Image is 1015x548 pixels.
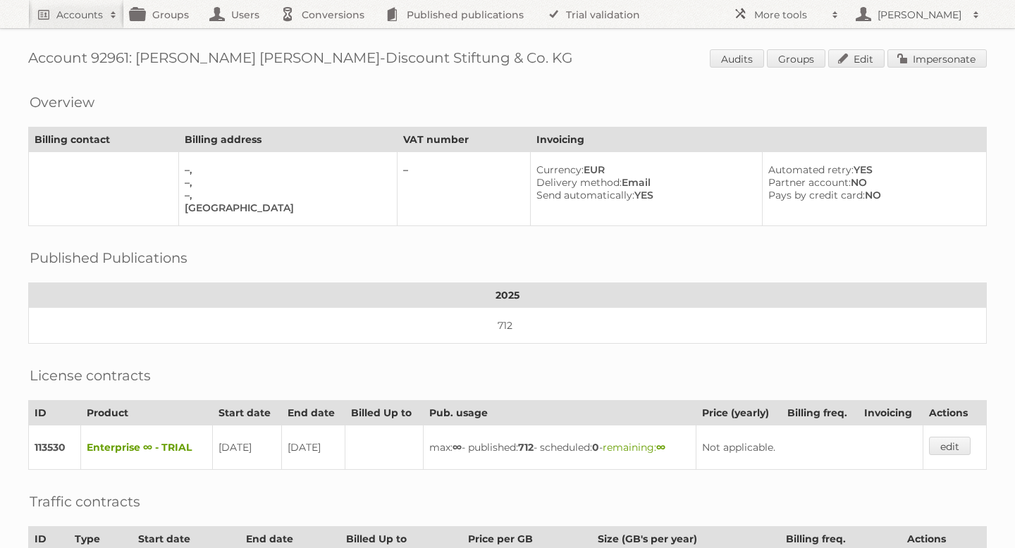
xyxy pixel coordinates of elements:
a: Audits [710,49,764,68]
th: Start date [213,401,282,425]
th: ID [29,401,81,425]
div: YES [536,189,751,201]
strong: ∞ [656,441,665,454]
th: Billing address [179,127,398,152]
a: Groups [767,49,825,68]
div: [GEOGRAPHIC_DATA] [185,201,386,214]
span: Automated retry: [768,163,854,176]
th: Actions [923,401,986,425]
span: Send automatically: [536,189,634,201]
td: [DATE] [282,425,345,470]
th: Price (yearly) [696,401,781,425]
td: [DATE] [213,425,282,470]
div: Email [536,176,751,189]
div: EUR [536,163,751,176]
td: Enterprise ∞ - TRIAL [81,425,213,470]
td: 113530 [29,425,81,470]
h2: License contracts [30,365,151,386]
h2: Accounts [56,8,103,22]
div: –, [185,163,386,176]
th: Billing contact [29,127,179,152]
span: Pays by credit card: [768,189,865,201]
div: NO [768,189,975,201]
td: 712 [29,308,987,344]
strong: ∞ [453,441,462,454]
td: – [397,152,530,226]
a: edit [929,437,971,455]
th: Billing freq. [781,401,859,425]
span: Partner account: [768,176,851,189]
th: Invoicing [859,401,923,425]
h2: Published Publications [30,247,187,268]
h1: Account 92961: [PERSON_NAME] [PERSON_NAME]-Discount Stiftung & Co. KG [28,49,987,70]
th: Invoicing [531,127,987,152]
strong: 0 [592,441,599,454]
span: Currency: [536,163,584,176]
h2: Traffic contracts [30,491,140,512]
h2: Overview [30,92,94,113]
div: –, [185,176,386,189]
th: 2025 [29,283,987,308]
div: NO [768,176,975,189]
span: remaining: [603,441,665,454]
div: YES [768,163,975,176]
div: –, [185,189,386,201]
a: Impersonate [887,49,987,68]
th: Product [81,401,213,425]
th: Pub. usage [424,401,696,425]
a: Edit [828,49,885,68]
span: Delivery method: [536,176,622,189]
td: Not applicable. [696,425,923,470]
th: VAT number [397,127,530,152]
th: Billed Up to [345,401,424,425]
h2: More tools [754,8,825,22]
strong: 712 [518,441,534,454]
th: End date [282,401,345,425]
h2: [PERSON_NAME] [874,8,966,22]
td: max: - published: - scheduled: - [424,425,696,470]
